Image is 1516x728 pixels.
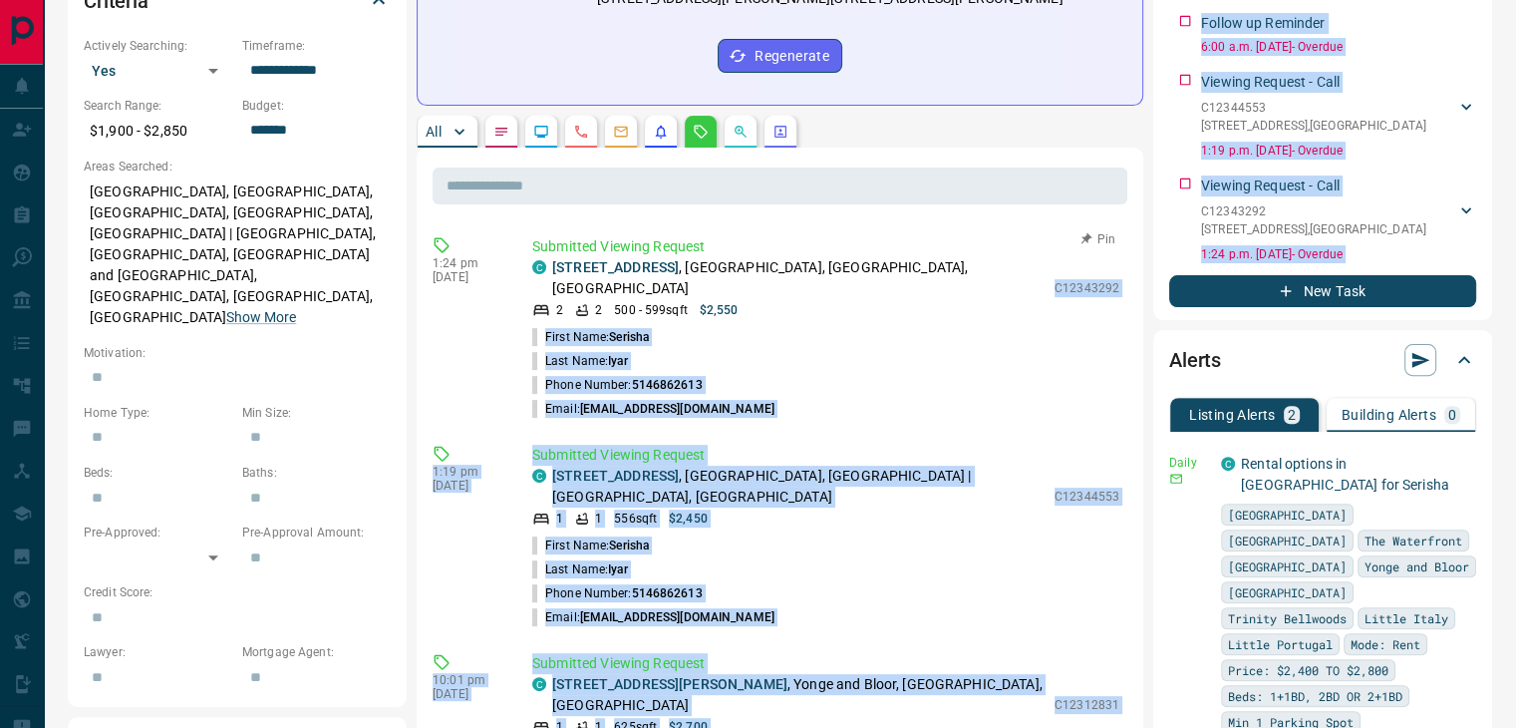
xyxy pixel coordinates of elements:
span: [GEOGRAPHIC_DATA] [1228,556,1347,576]
p: [DATE] [433,687,502,701]
h2: Alerts [1169,344,1221,376]
p: $2,450 [669,510,708,528]
p: Lawyer: [84,643,232,661]
p: Last Name: [532,352,628,370]
span: Serisha [609,330,649,344]
span: Trinity Bellwoods [1228,608,1347,628]
p: $1,900 - $2,850 [84,115,232,148]
p: Daily [1169,454,1209,472]
button: Pin [1069,230,1127,248]
p: Listing Alerts [1189,408,1276,422]
p: 500 - 599 sqft [614,301,687,319]
p: Viewing Request - Call [1201,176,1340,196]
span: Yonge and Bloor [1364,556,1469,576]
button: New Task [1169,275,1476,307]
p: Search Range: [84,97,232,115]
span: [GEOGRAPHIC_DATA] [1228,505,1347,525]
p: Building Alerts [1342,408,1436,422]
p: 1:24 pm [433,256,502,270]
a: Rental options in [GEOGRAPHIC_DATA] for Serisha [1241,456,1449,493]
p: [STREET_ADDRESS] , [GEOGRAPHIC_DATA] [1201,117,1426,135]
p: 2 [595,301,602,319]
p: First Name: [532,328,649,346]
p: Submitted Viewing Request [532,236,1119,257]
p: Motivation: [84,344,391,362]
span: Price: $2,400 TO $2,800 [1228,660,1388,680]
p: , [GEOGRAPHIC_DATA], [GEOGRAPHIC_DATA], [GEOGRAPHIC_DATA] [552,257,1045,299]
span: Beds: 1+1BD, 2BD OR 2+1BD [1228,686,1402,706]
p: Beds: [84,464,232,482]
p: 1 [556,510,563,528]
span: Serisha [609,539,649,552]
p: C12312831 [1055,696,1119,714]
svg: Agent Actions [772,124,788,140]
p: [STREET_ADDRESS] , [GEOGRAPHIC_DATA] [1201,220,1426,238]
p: C12344553 [1201,99,1426,117]
div: condos.ca [1221,457,1235,471]
p: 2 [1288,408,1296,422]
a: [STREET_ADDRESS] [552,468,679,484]
p: Last Name: [532,560,628,578]
div: C12344553[STREET_ADDRESS],[GEOGRAPHIC_DATA] [1201,95,1476,139]
p: Mortgage Agent: [242,643,391,661]
span: 5146862613 [631,586,702,600]
span: Iyar [608,354,627,368]
p: Pre-Approval Amount: [242,524,391,542]
span: Mode: Rent [1351,634,1420,654]
span: Little Portugal [1228,634,1333,654]
a: [STREET_ADDRESS][PERSON_NAME] [552,676,787,692]
svg: Calls [573,124,589,140]
svg: Emails [613,124,629,140]
p: Credit Score: [84,583,391,601]
p: $2,550 [700,301,739,319]
p: 10:01 pm [433,673,502,687]
span: [GEOGRAPHIC_DATA] [1228,531,1347,550]
p: 1:24 p.m. [DATE] - Overdue [1201,245,1476,263]
p: C12344553 [1055,488,1119,506]
p: 0 [1448,408,1456,422]
p: Pre-Approved: [84,524,232,542]
div: condos.ca [532,677,546,691]
p: Submitted Viewing Request [532,445,1119,466]
span: 5146862613 [631,378,702,392]
div: Yes [84,55,232,87]
p: [DATE] [433,270,502,284]
p: Email: [532,400,774,418]
p: Baths: [242,464,391,482]
span: Iyar [608,562,627,576]
button: Show More [226,307,296,328]
p: 2 [556,301,563,319]
span: Little Italy [1364,608,1448,628]
a: [STREET_ADDRESS] [552,259,679,275]
p: Budget: [242,97,391,115]
p: C12343292 [1201,202,1426,220]
p: Submitted Viewing Request [532,653,1119,674]
p: C12343292 [1055,279,1119,297]
p: 6:00 a.m. [DATE] - Overdue [1201,38,1476,56]
p: 1:19 pm [433,465,502,479]
p: Phone Number: [532,584,703,602]
svg: Email [1169,472,1183,486]
div: condos.ca [532,260,546,274]
p: 1:19 p.m. [DATE] - Overdue [1201,142,1476,160]
svg: Opportunities [733,124,749,140]
span: [EMAIL_ADDRESS][DOMAIN_NAME] [580,610,774,624]
div: condos.ca [532,469,546,483]
div: C12343292[STREET_ADDRESS],[GEOGRAPHIC_DATA] [1201,198,1476,242]
p: [GEOGRAPHIC_DATA], [GEOGRAPHIC_DATA], [GEOGRAPHIC_DATA], [GEOGRAPHIC_DATA], [GEOGRAPHIC_DATA] | [... [84,176,391,334]
svg: Lead Browsing Activity [533,124,549,140]
div: Alerts [1169,336,1476,384]
p: Timeframe: [242,37,391,55]
svg: Notes [493,124,509,140]
svg: Listing Alerts [653,124,669,140]
p: Min Size: [242,404,391,422]
p: Viewing Request - Call [1201,72,1340,93]
p: Phone Number: [532,376,703,394]
span: [GEOGRAPHIC_DATA] [1228,582,1347,602]
span: The Waterfront [1364,531,1462,550]
p: 556 sqft [614,510,657,528]
p: First Name: [532,537,649,554]
button: Regenerate [718,39,842,73]
p: [DATE] [433,479,502,493]
p: All [426,125,442,139]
